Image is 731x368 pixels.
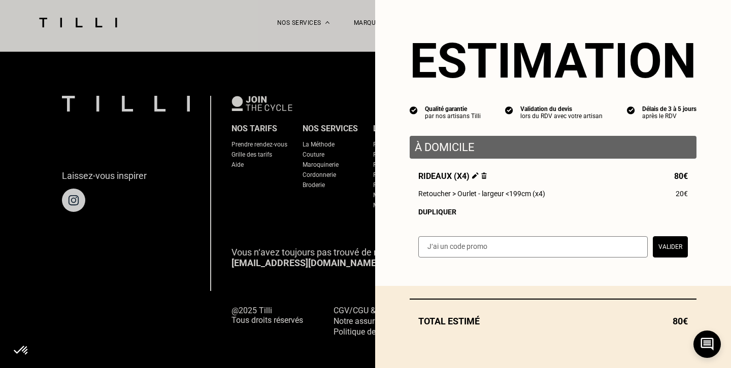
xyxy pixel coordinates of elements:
img: Supprimer [481,172,487,179]
span: Retoucher > Ourlet - largeur <199cm (x4) [418,190,545,198]
img: Éditer [472,172,479,179]
div: après le RDV [642,113,696,120]
span: 20€ [676,190,688,198]
div: par nos artisans Tilli [425,113,481,120]
div: Dupliquer [418,208,688,216]
span: 80€ [673,316,688,326]
div: Validation du devis [520,105,603,113]
span: 80€ [674,171,688,181]
img: icon list info [505,105,513,115]
div: Total estimé [410,316,696,326]
button: Valider [653,236,688,257]
img: icon list info [410,105,418,115]
img: icon list info [627,105,635,115]
section: Estimation [410,32,696,89]
div: Qualité garantie [425,105,481,113]
input: J‘ai un code promo [418,236,648,257]
span: Rideaux (x4) [418,171,487,181]
p: À domicile [415,141,691,154]
div: Délais de 3 à 5 jours [642,105,696,113]
div: lors du RDV avec votre artisan [520,113,603,120]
